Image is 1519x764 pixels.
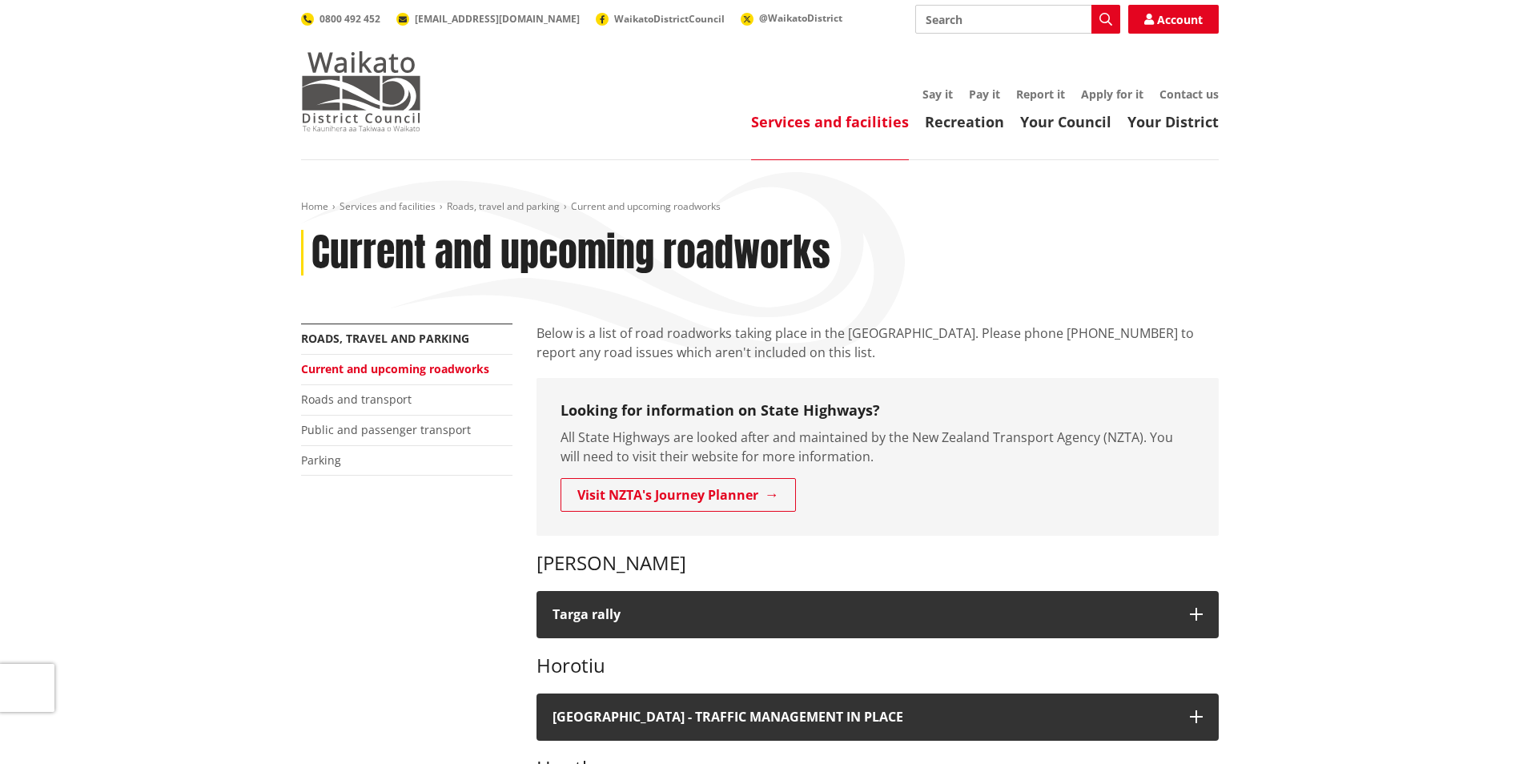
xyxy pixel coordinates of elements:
a: WaikatoDistrictCouncil [596,12,725,26]
span: @WaikatoDistrict [759,11,842,25]
h3: [PERSON_NAME] [536,552,1219,575]
a: Roads and transport [301,392,412,407]
a: Say it [922,86,953,102]
a: Account [1128,5,1219,34]
span: WaikatoDistrictCouncil [614,12,725,26]
h3: Horotiu [536,654,1219,678]
button: Targa rally [536,591,1219,638]
h3: Looking for information on State Highways? [561,402,1195,420]
p: Below is a list of road roadworks taking place in the [GEOGRAPHIC_DATA]. Please phone [PHONE_NUMB... [536,324,1219,362]
img: Waikato District Council - Te Kaunihera aa Takiwaa o Waikato [301,51,421,131]
a: Services and facilities [340,199,436,213]
a: Your District [1127,112,1219,131]
a: Services and facilities [751,112,909,131]
h1: Current and upcoming roadworks [311,230,830,276]
a: Contact us [1159,86,1219,102]
a: Pay it [969,86,1000,102]
a: Report it [1016,86,1065,102]
span: [EMAIL_ADDRESS][DOMAIN_NAME] [415,12,580,26]
a: Apply for it [1081,86,1143,102]
a: 0800 492 452 [301,12,380,26]
span: 0800 492 452 [319,12,380,26]
a: Roads, travel and parking [301,331,469,346]
button: [GEOGRAPHIC_DATA] - TRAFFIC MANAGEMENT IN PLACE [536,694,1219,741]
a: Current and upcoming roadworks [301,361,489,376]
h4: [GEOGRAPHIC_DATA] - TRAFFIC MANAGEMENT IN PLACE [553,710,1174,725]
a: Public and passenger transport [301,422,471,437]
a: Home [301,199,328,213]
a: Recreation [925,112,1004,131]
a: Roads, travel and parking [447,199,560,213]
span: Current and upcoming roadworks [571,199,721,213]
a: @WaikatoDistrict [741,11,842,25]
nav: breadcrumb [301,200,1219,214]
a: Your Council [1020,112,1111,131]
a: Parking [301,452,341,468]
a: Visit NZTA's Journey Planner [561,478,796,512]
p: All State Highways are looked after and maintained by the New Zealand Transport Agency (NZTA). Yo... [561,428,1195,466]
a: [EMAIL_ADDRESS][DOMAIN_NAME] [396,12,580,26]
input: Search input [915,5,1120,34]
h4: Targa rally [553,607,1174,622]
